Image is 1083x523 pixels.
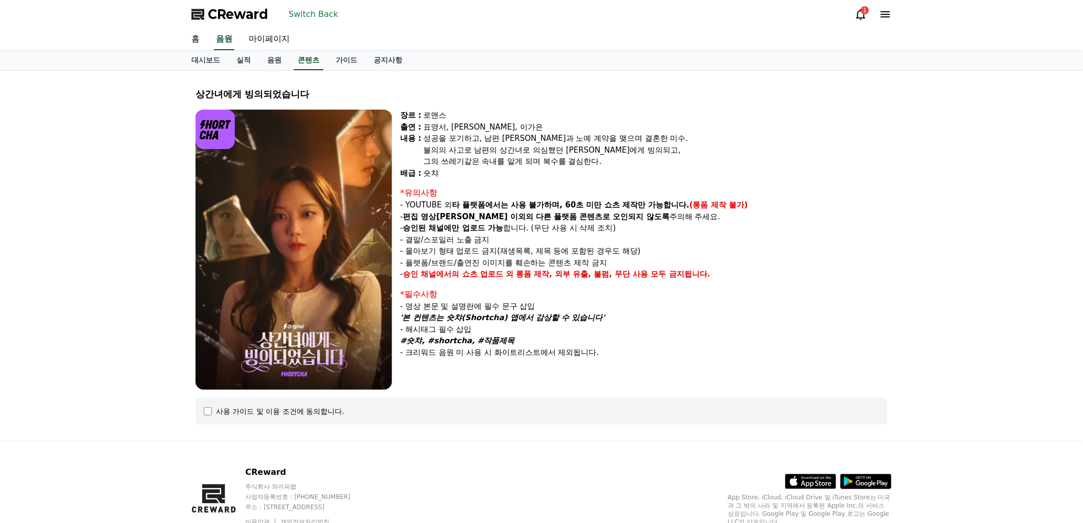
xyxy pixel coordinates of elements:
strong: 승인 채널에서의 쇼츠 업로드 외 [403,269,513,279]
img: video [196,110,392,390]
p: - 플랫폼/브랜드/출연진 이미지를 훼손하는 콘텐츠 제작 금지 [400,257,887,269]
strong: 다른 플랫폼 콘텐츠로 오인되지 않도록 [536,212,669,221]
p: 사업자등록번호 : [PHONE_NUMBER] [245,493,370,501]
p: - 결말/스포일러 노출 금지 [400,234,887,246]
p: - [400,268,887,280]
div: 출연 : [400,121,421,133]
div: 그의 쓰레기같은 속내를 알게 되며 복수를 결심한다. [423,156,887,168]
span: CReward [208,6,268,23]
div: 성공을 포기하고, 남편 [PERSON_NAME]과 노예 계약을 맺으며 결혼한 미수. [423,133,887,144]
div: 장르 : [400,110,421,121]
div: 내용 : [400,133,421,168]
a: 실적 [228,51,259,70]
strong: 승인된 채널에만 업로드 가능 [403,223,503,233]
strong: 타 플랫폼에서는 사용 불가하며, 60초 미만 쇼츠 제작만 가능합니다. [452,200,689,210]
p: - 합니다. (무단 사용 시 삭제 조치) [400,222,887,234]
a: 음원 [259,51,290,70]
p: - 영상 본문 및 설명란에 필수 문구 삽입 [400,301,887,312]
div: 상간녀에게 빙의되었습니다 [196,87,887,101]
img: logo [196,110,235,149]
a: 가이드 [328,51,365,70]
strong: (롱폼 제작 불가) [689,200,748,210]
p: 주식회사 와이피랩 [245,483,370,491]
a: CReward [191,6,268,23]
div: *필수사항 [400,288,887,301]
p: - 해시태그 필수 삽입 [400,324,887,336]
p: - YOUTUBE 외 [400,199,887,211]
div: 로맨스 [423,110,887,121]
div: 사용 가이드 및 이용 조건에 동의합니다. [216,406,344,416]
strong: 롱폼 제작, 외부 유출, 불펌, 무단 사용 모두 금지됩니다. [516,269,710,279]
a: 홈 [183,29,208,50]
a: 공지사항 [365,51,410,70]
em: '본 컨텐츠는 숏챠(Shortcha) 앱에서 감상할 수 있습니다' [400,313,605,322]
div: 배급 : [400,168,421,179]
p: - 몰아보기 형태 업로드 금지(재생목록, 제목 등에 포함된 경우도 해당) [400,245,887,257]
p: CReward [245,466,370,478]
a: 콘텐츠 [294,51,323,70]
p: - 주의해 주세요. [400,211,887,223]
div: 1 [861,6,869,14]
a: 1 [855,8,867,20]
div: 표영서, [PERSON_NAME], 이가은 [423,121,887,133]
a: 대시보드 [183,51,228,70]
button: Switch Back [285,6,342,23]
a: 음원 [214,29,234,50]
p: 주소 : [STREET_ADDRESS] [245,503,370,511]
a: 마이페이지 [241,29,298,50]
p: - 크리워드 음원 미 사용 시 화이트리스트에서 제외됩니다. [400,347,887,359]
div: 숏챠 [423,168,887,179]
em: #숏챠, #shortcha, #작품제목 [400,336,515,345]
div: 불의의 사고로 남편의 상간녀로 의심했던 [PERSON_NAME]에게 빙의되고, [423,144,887,156]
div: *유의사항 [400,187,887,199]
strong: 편집 영상[PERSON_NAME] 이외의 [403,212,533,221]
